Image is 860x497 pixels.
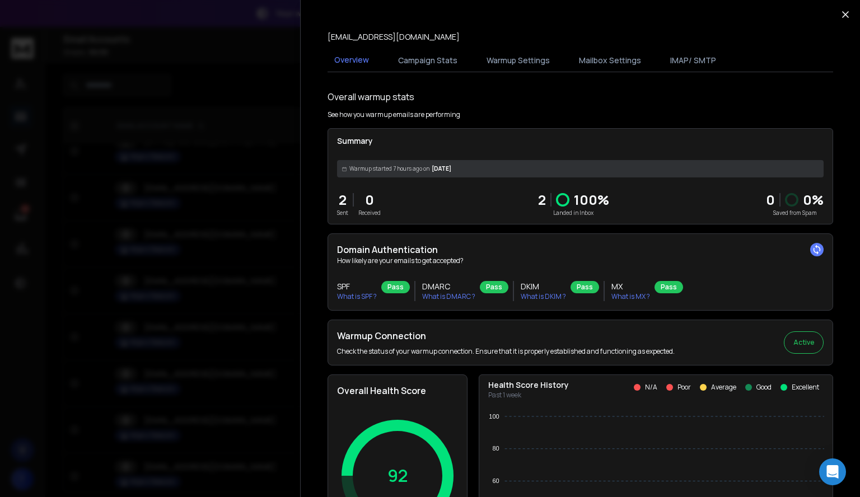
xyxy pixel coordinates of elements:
div: [DATE] [337,160,824,177]
span: Warmup started 7 hours ago on [349,165,429,173]
button: IMAP/ SMTP [663,48,723,73]
h3: DKIM [521,281,566,292]
h2: Overall Health Score [337,384,458,397]
p: What is DKIM ? [521,292,566,301]
div: Pass [571,281,599,293]
p: What is MX ? [611,292,650,301]
p: Excellent [792,383,819,392]
h3: MX [611,281,650,292]
button: Active [784,331,824,354]
div: Open Intercom Messenger [819,458,846,485]
tspan: 60 [492,477,499,484]
strong: 0 [766,190,775,209]
div: Pass [381,281,410,293]
p: Received [358,209,381,217]
p: Saved from Spam [766,209,824,217]
div: Pass [480,281,508,293]
p: Average [711,383,736,392]
button: Mailbox Settings [572,48,648,73]
p: See how you warmup emails are performing [328,110,460,119]
p: What is DMARC ? [422,292,475,301]
p: 2 [337,191,348,209]
h3: SPF [337,281,377,292]
h2: Domain Authentication [337,243,824,256]
p: N/A [645,383,657,392]
p: 0 % [803,191,824,209]
h2: Warmup Connection [337,329,675,343]
p: 2 [538,191,546,209]
button: Campaign Stats [391,48,464,73]
p: Check the status of your warmup connection. Ensure that it is properly established and functionin... [337,347,675,356]
p: How likely are your emails to get accepted? [337,256,824,265]
p: Landed in Inbox [538,209,609,217]
button: Overview [328,48,376,73]
p: Health Score History [488,379,569,391]
tspan: 100 [489,413,499,420]
h3: DMARC [422,281,475,292]
p: 100 % [574,191,609,209]
p: What is SPF ? [337,292,377,301]
p: 0 [358,191,381,209]
button: Warmup Settings [480,48,557,73]
p: Summary [337,135,824,147]
h1: Overall warmup stats [328,90,414,104]
p: Sent [337,209,348,217]
p: 92 [387,466,408,486]
div: Pass [655,281,683,293]
p: Poor [677,383,691,392]
tspan: 80 [492,445,499,452]
p: [EMAIL_ADDRESS][DOMAIN_NAME] [328,31,460,43]
p: Past 1 week [488,391,569,400]
p: Good [756,383,772,392]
